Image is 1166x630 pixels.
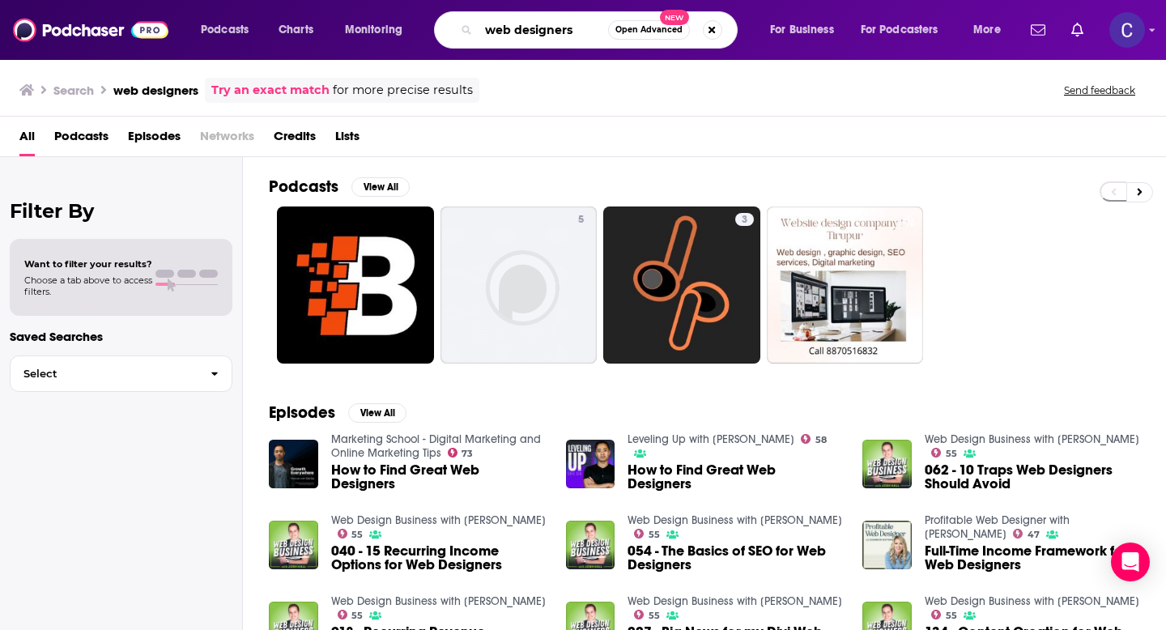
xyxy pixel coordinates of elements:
[331,513,546,527] a: Web Design Business with Josh Hall
[628,432,794,446] a: Leveling Up with Eric Siu
[19,123,35,156] a: All
[628,513,842,527] a: Web Design Business with Josh Hall
[946,612,957,619] span: 55
[1059,83,1140,97] button: Send feedback
[566,521,615,570] img: 054 - The Basics of SEO for Web Designers
[925,513,1070,541] a: Profitable Web Designer with Shannon Mattern
[24,258,152,270] span: Want to filter your results?
[946,450,957,458] span: 55
[1111,543,1150,581] div: Open Intercom Messenger
[24,275,152,297] span: Choose a tab above to access filters.
[10,355,232,392] button: Select
[1109,12,1145,48] button: Show profile menu
[351,612,363,619] span: 55
[338,610,364,619] a: 55
[333,81,473,100] span: for more precise results
[345,19,402,41] span: Monitoring
[348,403,406,423] button: View All
[269,402,406,423] a: EpisodesView All
[861,19,938,41] span: For Podcasters
[269,402,335,423] h2: Episodes
[925,594,1139,608] a: Web Design Business with Josh Hall
[128,123,181,156] a: Episodes
[269,177,410,197] a: PodcastsView All
[448,448,474,458] a: 73
[759,17,854,43] button: open menu
[1024,16,1052,44] a: Show notifications dropdown
[54,123,109,156] a: Podcasts
[335,123,360,156] a: Lists
[649,531,660,538] span: 55
[634,610,660,619] a: 55
[742,212,747,228] span: 3
[770,19,834,41] span: For Business
[334,17,423,43] button: open menu
[269,177,338,197] h2: Podcasts
[11,368,198,379] span: Select
[931,610,957,619] a: 55
[201,19,249,41] span: Podcasts
[1109,12,1145,48] span: Logged in as publicityxxtina
[735,213,754,226] a: 3
[660,10,689,25] span: New
[628,463,843,491] a: How to Find Great Web Designers
[274,123,316,156] a: Credits
[53,83,94,98] h3: Search
[628,544,843,572] a: 054 - The Basics of SEO for Web Designers
[862,521,912,570] img: Full-Time Income Framework for Web Designers
[1028,531,1040,538] span: 47
[10,329,232,344] p: Saved Searches
[603,206,760,364] a: 3
[572,213,590,226] a: 5
[449,11,753,49] div: Search podcasts, credits, & more...
[331,544,547,572] a: 040 - 15 Recurring Income Options for Web Designers
[351,531,363,538] span: 55
[962,17,1021,43] button: open menu
[189,17,270,43] button: open menu
[268,17,323,43] a: Charts
[925,544,1140,572] a: Full-Time Income Framework for Web Designers
[10,199,232,223] h2: Filter By
[479,17,608,43] input: Search podcasts, credits, & more...
[973,19,1001,41] span: More
[634,529,660,538] a: 55
[815,436,827,444] span: 58
[338,529,364,538] a: 55
[578,212,584,228] span: 5
[200,123,254,156] span: Networks
[440,206,598,364] a: 5
[862,440,912,489] img: 062 - 10 Traps Web Designers Should Avoid
[462,450,473,458] span: 73
[331,463,547,491] a: How to Find Great Web Designers
[850,17,962,43] button: open menu
[925,463,1140,491] a: 062 - 10 Traps Web Designers Should Avoid
[269,440,318,489] img: How to Find Great Web Designers
[649,612,660,619] span: 55
[279,19,313,41] span: Charts
[1013,529,1040,538] a: 47
[331,432,541,460] a: Marketing School - Digital Marketing and Online Marketing Tips
[211,81,330,100] a: Try an exact match
[628,594,842,608] a: Web Design Business with Josh Hall
[566,440,615,489] img: How to Find Great Web Designers
[13,15,168,45] img: Podchaser - Follow, Share and Rate Podcasts
[1109,12,1145,48] img: User Profile
[351,177,410,197] button: View All
[925,432,1139,446] a: Web Design Business with Josh Hall
[113,83,198,98] h3: web designers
